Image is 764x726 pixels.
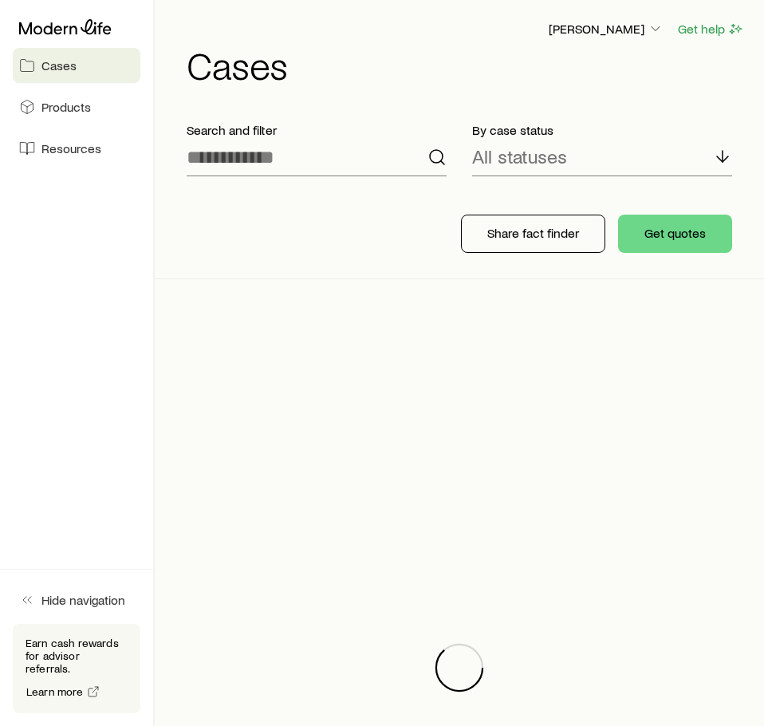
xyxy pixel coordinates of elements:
[461,215,605,253] button: Share fact finder
[26,637,128,675] p: Earn cash rewards for advisor referrals.
[41,99,91,115] span: Products
[13,89,140,124] a: Products
[487,225,579,241] p: Share fact finder
[677,20,745,38] button: Get help
[13,582,140,617] button: Hide navigation
[26,686,84,697] span: Learn more
[618,215,732,253] button: Get quotes
[41,57,77,73] span: Cases
[187,122,447,138] p: Search and filter
[549,21,664,37] p: [PERSON_NAME]
[41,140,101,156] span: Resources
[548,20,664,39] button: [PERSON_NAME]
[13,131,140,166] a: Resources
[472,122,732,138] p: By case status
[13,48,140,83] a: Cases
[41,592,125,608] span: Hide navigation
[13,624,140,713] div: Earn cash rewards for advisor referrals.Learn more
[187,45,745,84] h1: Cases
[472,145,567,168] p: All statuses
